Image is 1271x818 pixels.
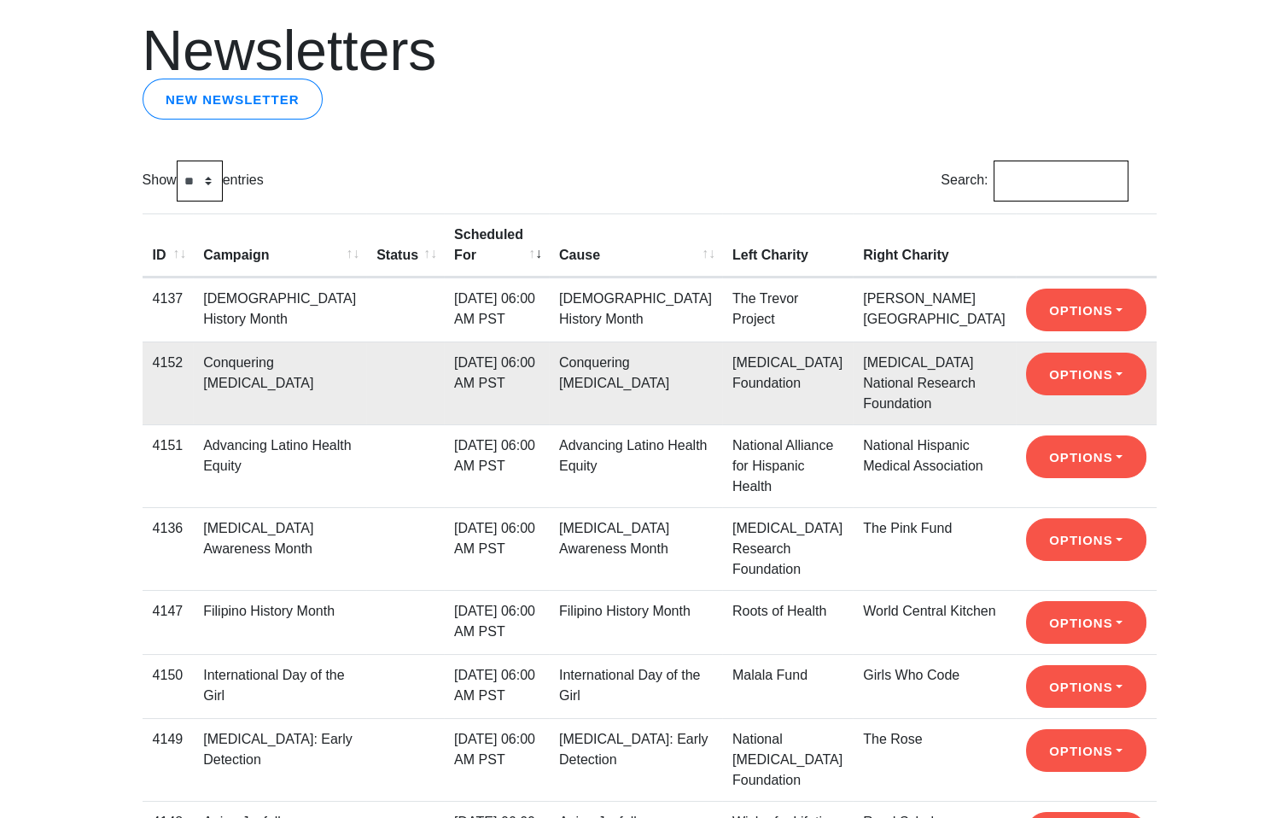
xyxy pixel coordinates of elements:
a: National [MEDICAL_DATA] Foundation [732,732,842,787]
button: Options [1026,435,1146,478]
td: 4151 [143,424,194,507]
th: Left Charity [722,213,853,278]
th: Campaign: activate to sort column ascending [193,213,366,278]
td: 4136 [143,507,194,590]
td: [DATE] 06:00 AM PST [444,654,549,718]
a: New newsletter [143,79,323,120]
button: Options [1026,665,1146,708]
td: [MEDICAL_DATA] Awareness Month [549,507,722,590]
td: [DATE] 06:00 AM PST [444,718,549,801]
button: Options [1026,289,1146,331]
a: World Central Kitchen [863,604,995,618]
th: Status: activate to sort column ascending [366,213,444,278]
th: Right Charity [853,213,1016,278]
td: [DEMOGRAPHIC_DATA] History Month [193,278,366,342]
select: Showentries [177,161,223,202]
td: [MEDICAL_DATA] Awareness Month [193,507,366,590]
td: [DEMOGRAPHIC_DATA] History Month [549,278,722,342]
button: Options [1026,518,1146,561]
th: Scheduled For: activate to sort column ascending [444,213,549,278]
td: Filipino History Month [549,590,722,654]
a: Roots of Health [732,604,826,618]
th: Cause: activate to sort column ascending [549,213,722,278]
a: [MEDICAL_DATA] Foundation [732,355,842,390]
button: Options [1026,601,1146,644]
td: [MEDICAL_DATA]: Early Detection [549,718,722,801]
a: Girls Who Code [863,668,959,682]
h1: Newsletters [143,22,1129,79]
td: [DATE] 06:00 AM PST [444,342,549,424]
a: [PERSON_NAME][GEOGRAPHIC_DATA] [863,291,1006,326]
td: [DATE] 06:00 AM PST [444,424,549,507]
td: [DATE] 06:00 AM PST [444,507,549,590]
a: [MEDICAL_DATA] National Research Foundation [863,355,976,411]
td: 4152 [143,342,194,424]
td: 4137 [143,278,194,342]
a: The Rose [863,732,922,746]
input: Search: [994,161,1128,202]
td: [DATE] 06:00 AM PST [444,590,549,654]
th: ID: activate to sort column ascending [143,213,194,278]
td: Conquering [MEDICAL_DATA] [193,342,366,424]
a: The Trevor Project [732,291,798,326]
button: Options [1026,353,1146,395]
a: National Hispanic Medical Association [863,438,983,473]
td: Filipino History Month [193,590,366,654]
label: Show entries [143,161,264,202]
td: 4150 [143,654,194,718]
td: International Day of the Girl [549,654,722,718]
td: 4149 [143,718,194,801]
td: Conquering [MEDICAL_DATA] [549,342,722,424]
td: International Day of the Girl [193,654,366,718]
td: Advancing Latino Health Equity [549,424,722,507]
button: Options [1026,729,1146,772]
a: [MEDICAL_DATA] Research Foundation [732,521,842,576]
a: The Pink Fund [863,521,952,535]
td: [DATE] 06:00 AM PST [444,278,549,342]
a: National Alliance for Hispanic Health [732,438,833,494]
td: [MEDICAL_DATA]: Early Detection [193,718,366,801]
td: Advancing Latino Health Equity [193,424,366,507]
td: 4147 [143,590,194,654]
label: Search: [941,161,1128,202]
a: Malala Fund [732,668,807,682]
